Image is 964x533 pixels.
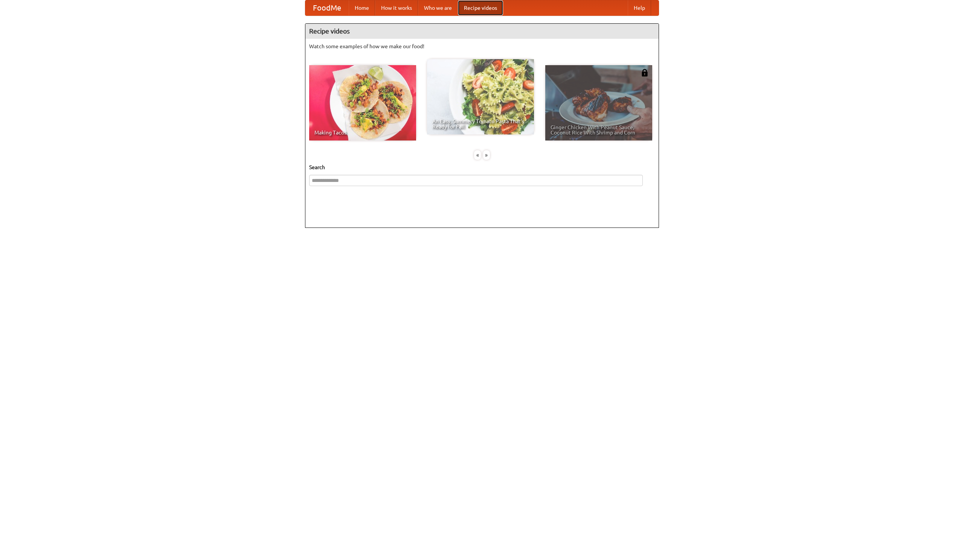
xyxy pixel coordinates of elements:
a: Recipe videos [458,0,503,15]
h5: Search [309,163,655,171]
a: Home [349,0,375,15]
a: An Easy, Summery Tomato Pasta That's Ready for Fall [427,59,534,134]
h4: Recipe videos [305,24,659,39]
a: Making Tacos [309,65,416,141]
img: 483408.png [641,69,648,76]
a: Who we are [418,0,458,15]
a: Help [628,0,651,15]
p: Watch some examples of how we make our food! [309,43,655,50]
div: » [483,150,490,160]
div: « [474,150,481,160]
a: How it works [375,0,418,15]
span: Making Tacos [314,130,411,135]
a: FoodMe [305,0,349,15]
span: An Easy, Summery Tomato Pasta That's Ready for Fall [432,119,529,129]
